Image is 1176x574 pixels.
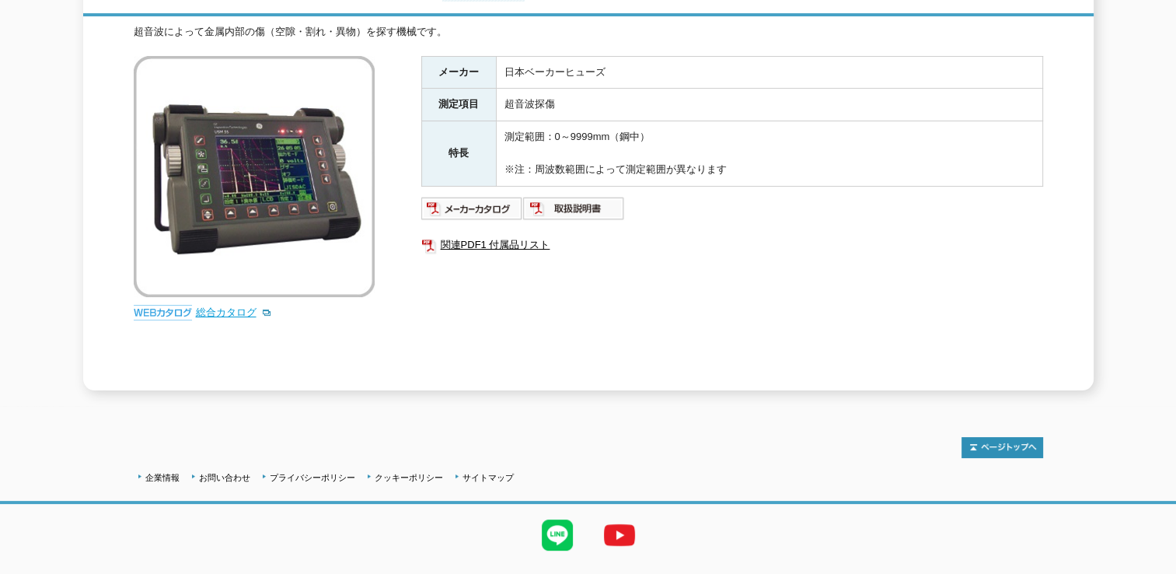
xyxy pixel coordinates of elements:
a: 総合カタログ [196,306,272,318]
a: メーカーカタログ [421,206,523,218]
img: メーカーカタログ [421,196,523,221]
th: 特長 [421,121,496,186]
a: 関連PDF1 付属品リスト [421,235,1043,255]
img: 取扱説明書 [523,196,625,221]
img: デジタル超音波探傷器 USM35X [134,56,375,297]
a: クッキーポリシー [375,473,443,482]
a: 取扱説明書 [523,206,625,218]
td: 超音波探傷 [496,89,1042,121]
th: 測定項目 [421,89,496,121]
td: 日本ベーカーヒューズ [496,56,1042,89]
a: プライバシーポリシー [270,473,355,482]
a: 企業情報 [145,473,180,482]
td: 測定範囲：0～9999mm（鋼中） ※注：周波数範囲によって測定範囲が異なります [496,121,1042,186]
img: トップページへ [961,437,1043,458]
th: メーカー [421,56,496,89]
a: お問い合わせ [199,473,250,482]
a: サイトマップ [462,473,514,482]
img: YouTube [588,504,651,566]
div: 超音波によって金属内部の傷（空隙・割れ・異物）を探す機械です。 [134,24,1043,40]
img: webカタログ [134,305,192,320]
img: LINE [526,504,588,566]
